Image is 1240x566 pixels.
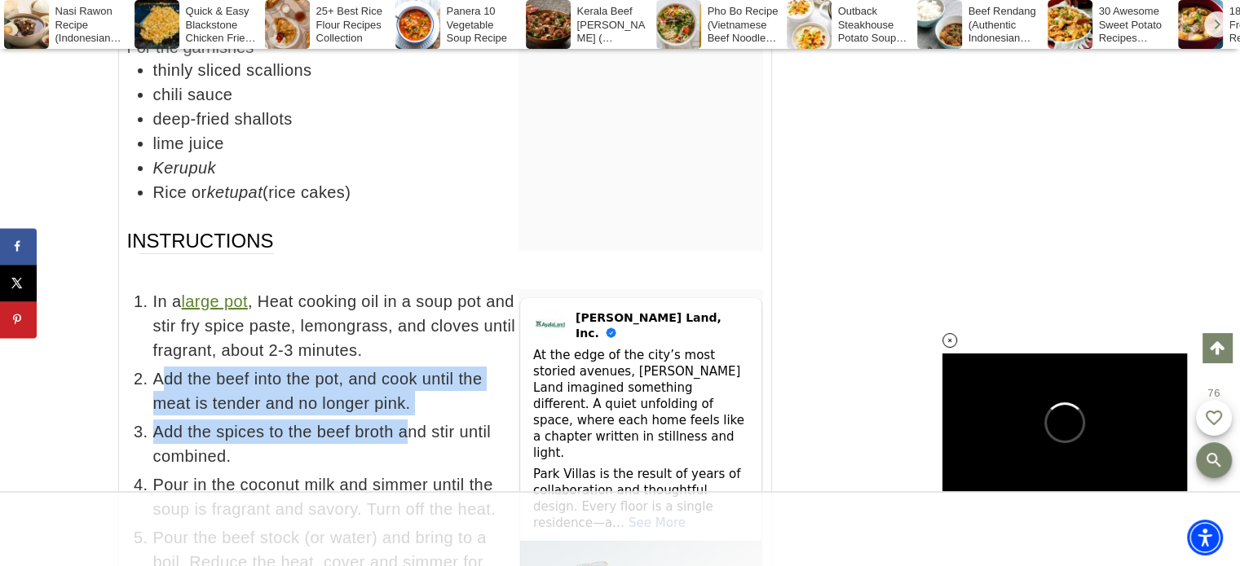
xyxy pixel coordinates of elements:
span: For the garnishes [127,38,254,56]
div: Accessibility Menu [1187,520,1223,555]
span: deep-fried shallots [153,110,293,128]
span: chili sauce [153,86,233,103]
span: Add the spices to the beef broth and stir until combined. [153,419,763,468]
iframe: Advertisement [975,265,976,265]
a: Scroll to top [1202,333,1232,362]
span: Rice or (rice cakes) [153,183,351,201]
a: large pot [181,292,247,310]
em: Kerupuk [153,159,216,177]
span: Add the beef into the pot, and cook until the meat is tender and no longer pink. [153,366,763,415]
span: Pour in the coconut milk and simmer until the soup is fragrant and savory. Turn off the heat. [153,472,763,521]
span: In a , Heat cooking oil in a soup pot and stir fry spice paste, lemongrass, and cloves until frag... [153,289,763,362]
span: Instructions [127,228,274,279]
iframe: Advertisement [620,529,620,530]
span: lime juice [153,134,224,152]
em: ketupat [207,183,263,201]
span: thinly sliced scallions [153,61,312,79]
